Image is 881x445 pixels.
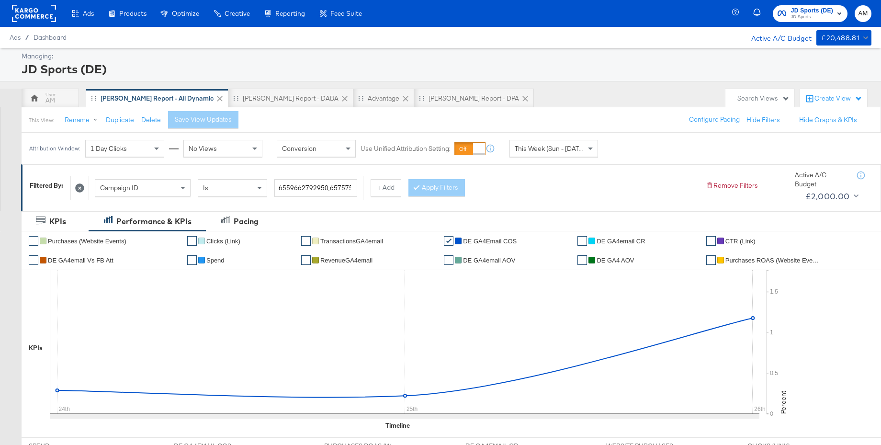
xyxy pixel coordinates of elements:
span: DE GA4Email COS [463,238,517,245]
span: JD Sports [791,13,833,21]
a: ✔ [577,236,587,246]
a: ✔ [706,236,716,246]
button: Duplicate [106,115,134,125]
button: AM [855,5,871,22]
div: Active A/C Budget [795,171,847,188]
button: Delete [141,115,161,125]
span: RevenueGA4email [320,257,373,264]
span: Ads [83,10,94,17]
span: Reporting [275,10,305,17]
div: £2,000.00 [805,189,850,204]
button: Remove Filters [706,181,758,190]
div: Drag to reorder tab [91,95,96,101]
a: ✔ [29,236,38,246]
div: Advantage [368,94,399,103]
a: ✔ [577,255,587,265]
span: TransactionsGA4email [320,238,383,245]
button: £20,488.81 [816,30,871,46]
a: ✔ [29,255,38,265]
button: Rename [58,112,108,129]
span: CTR (Link) [725,238,756,245]
div: Timeline [385,421,410,430]
div: This View: [29,116,54,124]
div: Attribution Window: [29,145,80,152]
span: Conversion [282,144,316,153]
button: + Add [371,179,401,196]
span: Feed Suite [330,10,362,17]
div: KPIs [49,216,66,227]
a: ✔ [706,255,716,265]
div: Create View [814,94,862,103]
span: DE GA4email vs FB Att [48,257,113,264]
div: Filtered By: [30,181,63,190]
span: Creative [225,10,250,17]
span: JD Sports (DE) [791,6,833,16]
div: Pacing [234,216,259,227]
span: DE GA4email CR [597,238,645,245]
div: [PERSON_NAME] Report - DPA [429,94,519,103]
div: [PERSON_NAME] Report - All Dynamic [101,94,214,103]
span: DE GA4 AOV [597,257,634,264]
a: ✔ [187,255,197,265]
label: Use Unified Attribution Setting: [361,144,451,153]
input: Enter a search term [274,179,357,197]
span: Is [203,183,208,192]
span: DE GA4email AOV [463,257,515,264]
span: No Views [189,144,217,153]
span: Purchases ROAS (Website Events) [725,257,821,264]
span: Purchases (Website Events) [48,238,126,245]
div: Active A/C Budget [741,30,812,45]
button: Configure Pacing [682,111,746,128]
span: Clicks (Link) [206,238,240,245]
div: Managing: [22,52,869,61]
div: AM [45,96,55,105]
span: Spend [206,257,225,264]
div: Drag to reorder tab [419,95,424,101]
a: ✔ [444,255,453,265]
a: ✔ [187,236,197,246]
button: JD Sports (DE)JD Sports [773,5,847,22]
div: £20,488.81 [821,32,859,44]
span: Optimize [172,10,199,17]
span: 1 Day Clicks [90,144,127,153]
span: Products [119,10,147,17]
span: This Week (Sun - [DATE]) [515,144,587,153]
a: ✔ [444,236,453,246]
div: Performance & KPIs [116,216,192,227]
div: Drag to reorder tab [358,95,363,101]
span: AM [858,8,868,19]
button: Hide Filters [746,115,780,125]
span: / [21,34,34,41]
span: Ads [10,34,21,41]
a: Dashboard [34,34,67,41]
div: Drag to reorder tab [233,95,238,101]
div: Search Views [737,94,790,103]
span: Campaign ID [100,183,138,192]
button: Hide Graphs & KPIs [799,115,857,125]
div: KPIs [29,343,43,353]
a: ✔ [301,236,311,246]
div: JD Sports (DE) [22,61,869,77]
button: £2,000.00 [802,189,860,204]
div: [PERSON_NAME] Report - DABA [243,94,339,103]
a: ✔ [301,255,311,265]
text: Percent [779,391,788,414]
